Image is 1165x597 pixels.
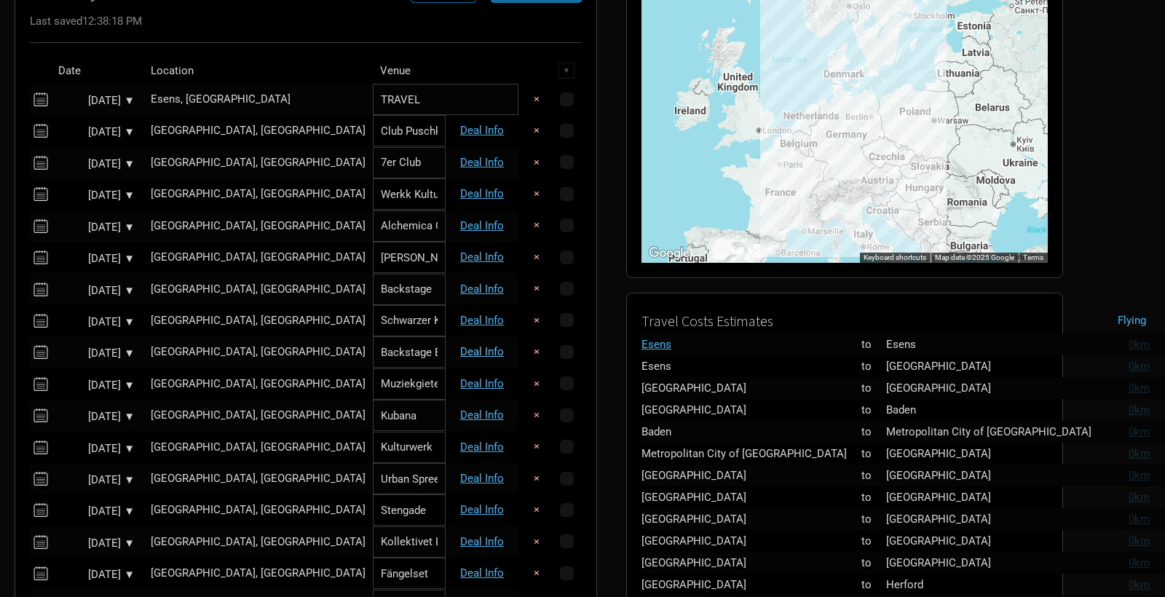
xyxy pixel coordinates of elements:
td: to [861,486,886,508]
a: Deal Info [460,535,504,548]
input: Club Puschkin [373,115,446,146]
a: Change Travel Calculation Type To Flying [1106,339,1150,350]
div: Schwarzer Keiler, Stuttgart, Germany [833,163,839,169]
div: Siegburg, Germany [151,410,366,421]
button: × [520,84,553,115]
input: Werkk Kulturlokal [373,178,446,210]
td: [GEOGRAPHIC_DATA] [641,552,861,574]
a: Deal Info [460,250,504,264]
div: [DATE] ▼ [55,538,135,549]
span: 0km [1129,360,1150,373]
input: Kollektivet Livet [373,526,446,558]
button: × [520,273,553,304]
span: 0km [1129,469,1150,482]
div: [DATE] ▼ [55,317,135,328]
td: to [861,443,886,464]
td: [GEOGRAPHIC_DATA] [641,377,861,399]
button: × [520,242,553,273]
a: Change Travel Calculation Type To Flying [1106,470,1150,481]
button: × [520,147,553,178]
div: Backstage By The Mill, Paris, France [777,162,783,167]
td: [GEOGRAPHIC_DATA] [886,377,1106,399]
td: [GEOGRAPHIC_DATA] [641,486,861,508]
input: Backstage By The Mill [373,336,446,368]
td: [GEOGRAPHIC_DATA] [641,530,861,552]
h2: Travel Costs Estimates [641,313,1091,329]
td: [GEOGRAPHIC_DATA] [886,530,1106,552]
div: Mannheim, Germany [151,157,366,168]
div: [DATE] ▼ [55,190,135,201]
div: Milan, Italy [151,252,366,263]
div: [DATE] ▼ [55,127,135,138]
button: × [520,305,553,336]
td: to [861,552,886,574]
span: Map data ©2025 Google [935,253,1014,261]
div: Slaughter Club, Milan, Italy [833,203,839,209]
a: Change Travel Calculation Type To Flying [1106,580,1150,590]
td: to [861,574,886,596]
button: × [520,558,553,589]
a: Deal Info [460,124,504,137]
a: Deal Info [460,440,504,454]
button: × [520,368,553,400]
td: [GEOGRAPHIC_DATA] [886,486,1106,508]
div: [DATE] ▼ [55,380,135,391]
button: × [520,178,553,210]
div: ▼ [558,63,574,79]
div: Copenhagen, Denmark [151,505,366,515]
span: 0km [1129,338,1150,351]
input: Kubana [373,400,446,431]
td: to [861,464,886,486]
div: [DATE] ▼ [55,285,135,296]
span: 0km [1129,381,1150,395]
div: Kubana, Siegburg, Germany [817,137,823,143]
button: × [520,115,553,146]
td: Metropolitan City of [GEOGRAPHIC_DATA] [886,421,1106,443]
div: , Esens, Germany [821,98,826,104]
th: Venue [373,58,446,84]
div: [DATE] ▼ [55,348,135,359]
span: 0km [1129,425,1150,438]
div: [DATE] ▼ [55,443,135,454]
th: Location [143,58,373,84]
span: 0km [1129,447,1150,460]
td: [GEOGRAPHIC_DATA] [886,443,1106,464]
div: [DATE] ▼ [55,569,135,580]
div: 7er Club, Mannheim, Germany [827,154,833,159]
td: to [861,508,886,530]
a: Deal Info [460,566,504,580]
input: Alchemica Club [373,210,446,242]
td: Esens [641,355,861,377]
div: Werkk Kulturlokal, Baden, Switzerland [826,179,832,185]
td: [GEOGRAPHIC_DATA] [641,399,861,421]
div: Backstage, Munich, Germany [853,171,859,177]
div: Live Music Center, Emden, Germany [817,102,823,108]
div: [DATE] ▼ [55,222,135,233]
div: Herford, Germany [151,442,366,453]
div: Fängelset, Gothenburg, Sweden [856,39,862,44]
td: to [861,399,886,421]
div: Berlin, Germany [151,473,366,484]
input: Slaughter Club [373,242,446,273]
button: × [520,494,553,526]
td: Baden [641,421,861,443]
span: 0km [1129,578,1150,591]
button: × [520,336,553,368]
a: Change Travel Calculation Type To Flying [1106,558,1150,569]
span: 0km [1129,491,1150,504]
div: [DATE] ▼ [55,253,135,264]
div: Maastricht, Netherlands [151,379,366,390]
th: Date [51,58,138,84]
td: to [861,333,886,355]
a: Deal Info [460,156,504,169]
input: Backstage [373,274,446,305]
div: Stengade, Copenhagen, Denmark [861,69,867,75]
td: [GEOGRAPHIC_DATA] [641,574,861,596]
div: Urban Spree, Berlin, Germany [869,114,874,119]
button: Keyboard shortcuts [864,253,926,263]
a: Deal Info [460,314,504,327]
td: [GEOGRAPHIC_DATA] [886,464,1106,486]
div: Logo, Hamburg, Germany [840,100,846,106]
input: 7er Club [373,147,446,178]
a: Deal Info [460,503,504,516]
